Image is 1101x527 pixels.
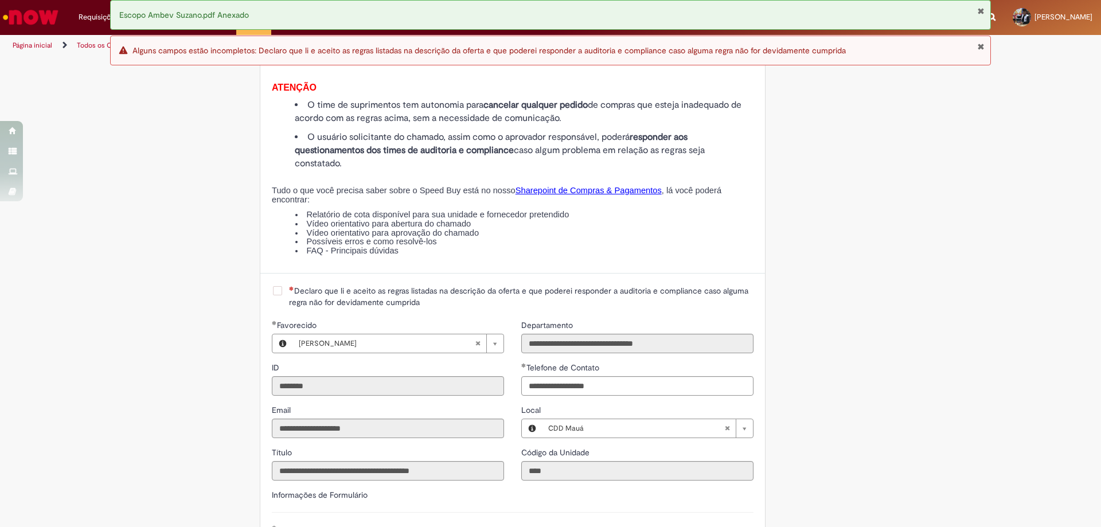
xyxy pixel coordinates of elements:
[521,405,543,415] span: Local
[295,210,753,220] li: Relatório de cota disponível para sua unidade e fornecedor pretendido
[79,11,119,23] span: Requisições
[542,419,753,438] a: CDD MauáLimpar campo Local
[272,334,293,353] button: Favorecido, Visualizar este registro Matheus Henrique Costa Pereira
[289,286,294,291] span: Necessários
[295,247,753,256] li: FAQ - Principais dúvidas
[977,42,985,51] button: Fechar Notificação
[521,376,753,396] input: Telefone de Contato
[516,186,662,195] a: Sharepoint de Compras & Pagamentos
[521,319,575,331] label: Somente leitura - Departamento
[272,447,294,458] label: Somente leitura - Título
[522,419,542,438] button: Local, Visualizar este registro CDD Mauá
[272,404,293,416] label: Somente leitura - Email
[299,334,475,353] span: [PERSON_NAME]
[272,321,277,325] span: Obrigatório Preenchido
[13,41,52,50] a: Página inicial
[272,461,504,481] input: Título
[548,419,724,438] span: CDD Mauá
[119,10,249,20] span: Escopo Ambev Suzano.pdf Anexado
[483,99,588,111] strong: cancelar qualquer pedido
[295,220,753,229] li: Vídeo orientativo para abertura do chamado
[521,363,526,368] span: Obrigatório Preenchido
[272,186,753,204] p: Tudo o que você precisa saber sobre o Speed Buy está no nosso , lá você poderá encontrar:
[1034,12,1092,22] span: [PERSON_NAME]
[272,419,504,438] input: Email
[293,334,503,353] a: [PERSON_NAME]Limpar campo Favorecido
[77,41,138,50] a: Todos os Catálogos
[272,83,317,92] span: ATENÇÃO
[272,362,282,373] span: Somente leitura - ID
[521,461,753,481] input: Código da Unidade
[272,490,368,500] label: Informações de Formulário
[272,362,282,373] label: Somente leitura - ID
[272,405,293,415] span: Somente leitura - Email
[521,447,592,458] label: Somente leitura - Código da Unidade
[295,229,753,238] li: Vídeo orientativo para aprovação do chamado
[719,419,736,438] abbr: Limpar campo Local
[9,35,725,56] ul: Trilhas de página
[1,6,60,29] img: ServiceNow
[469,334,486,353] abbr: Limpar campo Favorecido
[526,362,602,373] span: Telefone de Contato
[132,45,846,56] span: Alguns campos estão incompletos: Declaro que li e aceito as regras listadas na descrição da ofert...
[521,320,575,330] span: Somente leitura - Departamento
[295,131,753,170] li: O usuário solicitante do chamado, assim como o aprovador responsável, poderá caso algum problema ...
[521,334,753,353] input: Departamento
[289,285,753,308] span: Declaro que li e aceito as regras listadas na descrição da oferta e que poderei responder a audit...
[295,99,753,125] li: O time de suprimentos tem autonomia para de compras que esteja inadequado de acordo com as regras...
[277,320,319,330] span: Necessários - Favorecido
[272,376,504,396] input: ID
[977,6,985,15] button: Fechar Notificação
[295,131,688,156] strong: responder aos questionamentos dos times de auditoria e compliance
[295,237,753,247] li: Possíveis erros e como resolvê-los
